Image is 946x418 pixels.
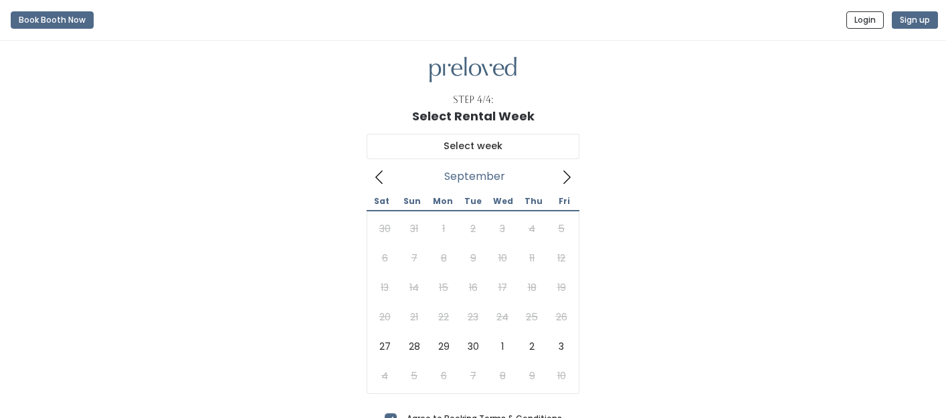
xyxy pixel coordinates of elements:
[367,197,397,205] span: Sat
[517,332,547,361] span: October 2, 2025
[397,197,427,205] span: Sun
[429,332,458,361] span: September 29, 2025
[892,11,938,29] button: Sign up
[11,11,94,29] button: Book Booth Now
[430,57,516,83] img: preloved logo
[370,332,399,361] span: September 27, 2025
[399,332,429,361] span: September 28, 2025
[428,197,458,205] span: Mon
[412,110,535,123] h1: Select Rental Week
[846,11,884,29] button: Login
[518,197,549,205] span: Thu
[458,332,488,361] span: September 30, 2025
[444,174,505,179] span: September
[547,332,576,361] span: October 3, 2025
[488,332,517,361] span: October 1, 2025
[11,5,94,35] a: Book Booth Now
[367,134,579,159] input: Select week
[488,197,518,205] span: Wed
[453,93,494,107] div: Step 4/4:
[458,197,488,205] span: Tue
[549,197,579,205] span: Fri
